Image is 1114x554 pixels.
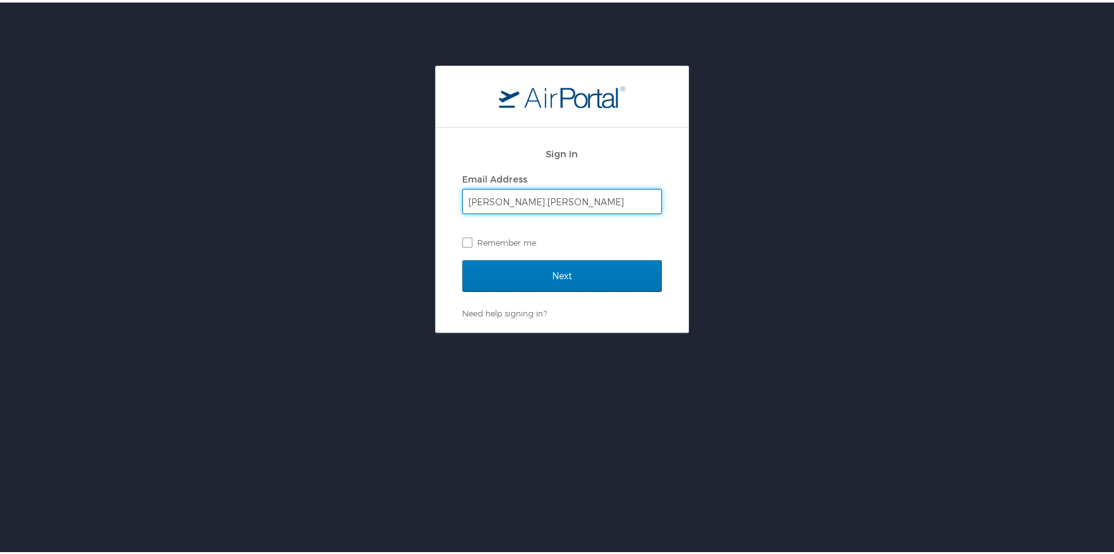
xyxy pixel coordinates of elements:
input: Next [462,258,662,289]
h2: Sign In [462,144,662,159]
label: Email Address [462,171,527,182]
img: logo [499,83,625,105]
label: Remember me [462,231,662,250]
a: Need help signing in? [462,306,547,316]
